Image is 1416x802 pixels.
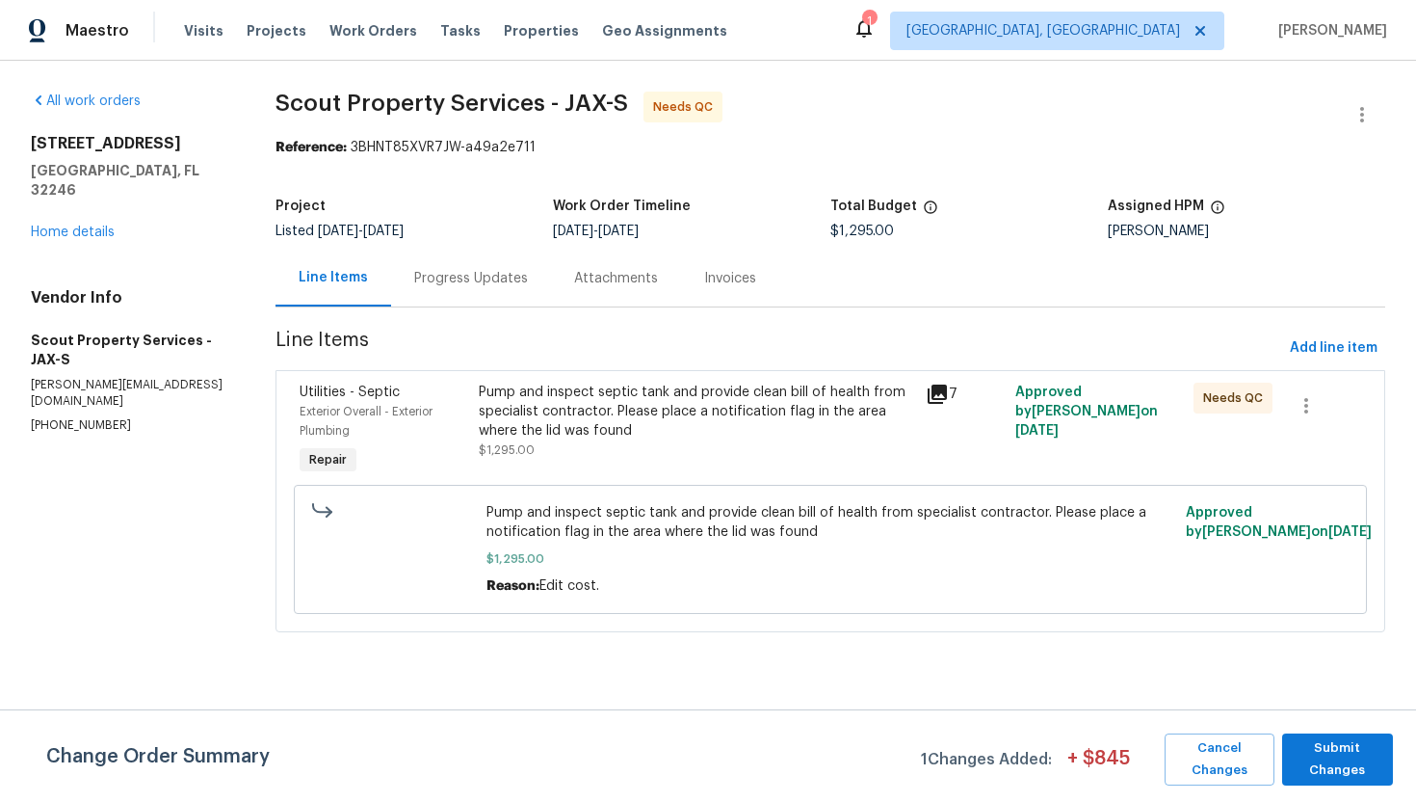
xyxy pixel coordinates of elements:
span: Tasks [440,24,481,38]
span: [GEOGRAPHIC_DATA], [GEOGRAPHIC_DATA] [906,21,1180,40]
a: All work orders [31,94,141,108]
div: 1 [862,12,876,31]
div: Invoices [704,269,756,288]
span: Approved by [PERSON_NAME] on [1015,386,1158,438]
h5: Assigned HPM [1108,200,1204,213]
span: [PERSON_NAME] [1271,21,1387,40]
span: Maestro [66,21,129,40]
span: Reason: [486,579,539,593]
div: Progress Updates [414,269,528,288]
a: Home details [31,226,115,239]
span: [DATE] [1015,424,1059,438]
span: Pump and inspect septic tank and provide clean bill of health from specialist contractor. Please ... [486,503,1173,542]
h5: Project [275,200,326,213]
button: Add line item [1282,331,1385,366]
span: Approved by [PERSON_NAME] on [1186,506,1372,539]
div: 3BHNT85XVR7JW-a49a2e711 [275,138,1385,157]
span: Add line item [1290,336,1377,361]
h5: [GEOGRAPHIC_DATA], FL 32246 [31,161,229,200]
span: - [553,225,639,238]
h4: Vendor Info [31,288,229,307]
span: [DATE] [553,225,593,238]
span: Exterior Overall - Exterior Plumbing [300,406,433,437]
span: Properties [504,21,579,40]
span: $1,295.00 [479,444,535,456]
span: Projects [247,21,306,40]
span: Scout Property Services - JAX-S [275,92,628,115]
span: Utilities - Septic [300,386,400,399]
span: Needs QC [1203,388,1271,408]
span: Line Items [275,331,1282,366]
h2: [STREET_ADDRESS] [31,134,229,153]
span: [DATE] [1328,525,1372,539]
span: Visits [184,21,223,40]
span: Geo Assignments [602,21,727,40]
h5: Scout Property Services - JAX-S [31,331,229,369]
span: The hpm assigned to this work order. [1210,200,1225,225]
div: Attachments [574,269,658,288]
h5: Work Order Timeline [553,200,691,213]
p: [PERSON_NAME][EMAIL_ADDRESS][DOMAIN_NAME] [31,377,229,410]
p: [PHONE_NUMBER] [31,417,229,434]
h5: Total Budget [830,200,917,213]
div: 7 [926,383,1004,406]
span: Needs QC [653,97,721,117]
span: $1,295.00 [486,549,1173,569]
span: - [318,225,404,238]
span: Work Orders [329,21,417,40]
div: Pump and inspect septic tank and provide clean bill of health from specialist contractor. Please ... [479,383,914,441]
span: [DATE] [598,225,639,238]
span: $1,295.00 [830,225,894,238]
b: Reference: [275,141,347,154]
span: Edit cost. [539,579,599,593]
span: Repair [302,450,354,469]
span: [DATE] [363,225,404,238]
span: [DATE] [318,225,358,238]
span: The total cost of line items that have been proposed by Opendoor. This sum includes line items th... [923,200,938,225]
div: [PERSON_NAME] [1108,225,1385,238]
div: Line Items [299,268,368,287]
span: Listed [275,225,404,238]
